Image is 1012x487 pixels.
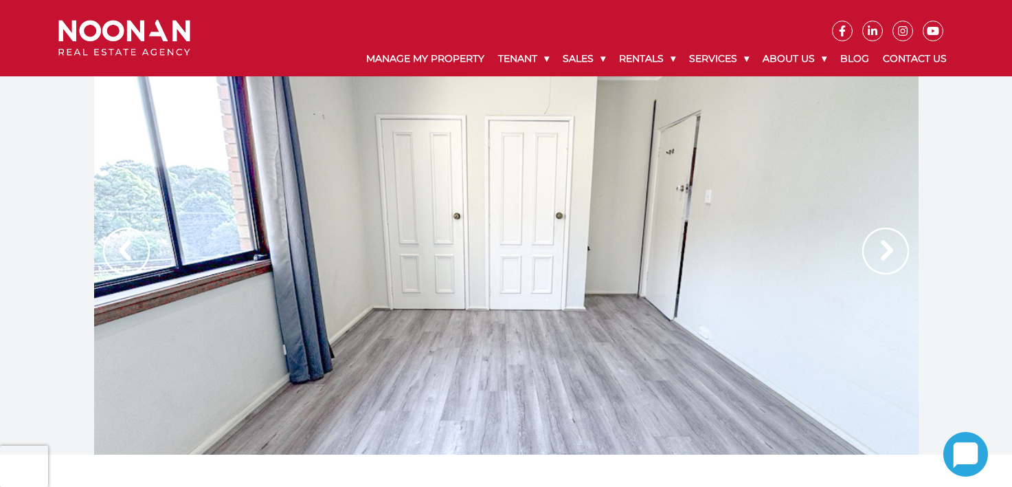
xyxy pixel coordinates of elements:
a: Sales [556,41,612,76]
a: Manage My Property [359,41,491,76]
img: Arrow slider [103,228,150,274]
a: Rentals [612,41,682,76]
img: Noonan Real Estate Agency [58,20,190,56]
a: Contact Us [876,41,954,76]
a: About Us [756,41,833,76]
img: Arrow slider [862,228,909,274]
a: Services [682,41,756,76]
a: Blog [833,41,876,76]
a: Tenant [491,41,556,76]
